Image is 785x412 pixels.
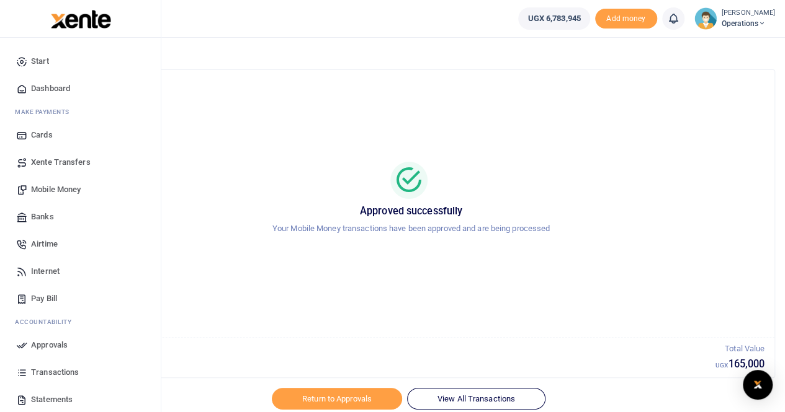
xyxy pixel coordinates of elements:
h5: 1 [58,358,715,370]
a: Internet [10,258,151,285]
h5: 165,000 [715,358,765,370]
a: Banks [10,203,151,230]
li: M [10,102,151,121]
a: Airtime [10,230,151,258]
a: Dashboard [10,75,151,102]
span: Add money [595,9,657,29]
a: Cards [10,121,151,149]
a: Pay Bill [10,285,151,312]
p: Your Mobile Money transactions have been approved and are being processed [63,222,760,235]
span: Operations [722,18,775,29]
a: Xente Transfers [10,149,151,176]
span: Airtime [31,238,58,250]
a: UGX 6,783,945 [518,7,590,30]
span: Cards [31,129,53,141]
a: Start [10,48,151,75]
a: Return to Approvals [272,388,402,409]
h5: Approved successfully [63,205,760,217]
span: Pay Bill [31,292,57,305]
a: profile-user [PERSON_NAME] Operations [694,7,775,30]
p: Total Transactions [58,343,715,356]
span: Xente Transfers [31,156,91,169]
li: Ac [10,312,151,331]
span: Internet [31,265,60,278]
a: Mobile Money [10,176,151,203]
a: logo-small logo-large logo-large [50,14,111,23]
a: Add money [595,13,657,22]
small: UGX [715,362,728,369]
span: Mobile Money [31,183,81,196]
span: Dashboard [31,82,70,95]
span: Start [31,55,49,68]
span: ake Payments [21,107,70,116]
p: Total Value [715,343,765,356]
img: profile-user [694,7,717,30]
a: View All Transactions [407,388,545,409]
a: Transactions [10,359,151,386]
img: logo-large [51,10,111,28]
span: UGX 6,783,945 [527,12,580,25]
span: countability [24,317,71,327]
span: Statements [31,393,73,406]
span: Approvals [31,339,68,351]
div: Open Intercom Messenger [743,370,773,400]
small: [PERSON_NAME] [722,8,775,19]
span: Banks [31,211,54,223]
span: Transactions [31,366,79,379]
li: Wallet ballance [513,7,594,30]
li: Toup your wallet [595,9,657,29]
a: Approvals [10,331,151,359]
